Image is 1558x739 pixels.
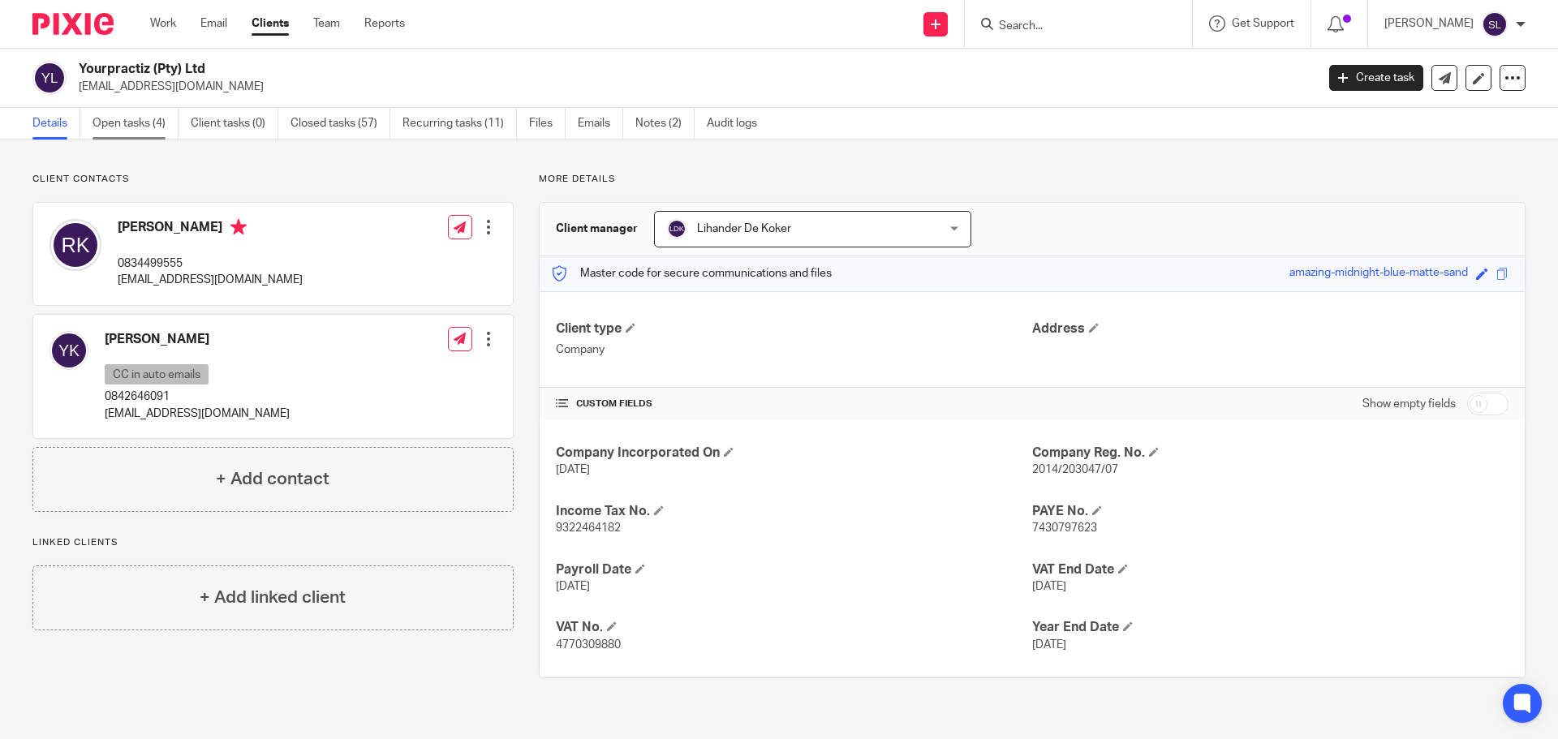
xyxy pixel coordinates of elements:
a: Emails [578,108,623,140]
span: Get Support [1232,18,1294,29]
input: Search [997,19,1143,34]
span: 2014/203047/07 [1032,464,1118,475]
a: Work [150,15,176,32]
h4: Income Tax No. [556,503,1032,520]
p: Client contacts [32,173,514,186]
span: 7430797623 [1032,522,1097,534]
a: Open tasks (4) [93,108,179,140]
span: 9322464182 [556,522,621,534]
p: [EMAIL_ADDRESS][DOMAIN_NAME] [118,272,303,288]
p: Linked clients [32,536,514,549]
a: Audit logs [707,108,769,140]
h4: + Add linked client [200,585,346,610]
p: [EMAIL_ADDRESS][DOMAIN_NAME] [79,79,1305,95]
a: Details [32,108,80,140]
h2: Yourpractiz (Pty) Ltd [79,61,1060,78]
span: [DATE] [1032,639,1066,651]
img: svg%3E [32,61,67,95]
a: Closed tasks (57) [291,108,390,140]
a: Create task [1329,65,1423,91]
div: amazing-midnight-blue-matte-sand [1289,264,1468,283]
h4: Payroll Date [556,561,1032,578]
img: Pixie [32,13,114,35]
h4: VAT No. [556,619,1032,636]
img: svg%3E [667,219,686,238]
p: Master code for secure communications and files [552,265,832,281]
span: [DATE] [556,581,590,592]
a: Team [313,15,340,32]
a: Client tasks (0) [191,108,278,140]
p: CC in auto emails [105,364,209,385]
i: Primary [230,219,247,235]
p: [PERSON_NAME] [1384,15,1474,32]
a: Recurring tasks (11) [402,108,517,140]
h4: Company Reg. No. [1032,445,1509,462]
h4: VAT End Date [1032,561,1509,578]
h4: Company Incorporated On [556,445,1032,462]
h4: + Add contact [216,466,329,492]
p: More details [539,173,1526,186]
h4: PAYE No. [1032,503,1509,520]
h4: Client type [556,320,1032,337]
p: [EMAIL_ADDRESS][DOMAIN_NAME] [105,406,290,422]
p: 0834499555 [118,256,303,272]
h4: [PERSON_NAME] [105,331,290,348]
span: [DATE] [556,464,590,475]
img: svg%3E [49,219,101,271]
a: Files [529,108,566,140]
h3: Client manager [556,221,638,237]
p: 0842646091 [105,389,290,405]
span: Lihander De Koker [697,223,791,234]
img: svg%3E [49,331,88,370]
h4: CUSTOM FIELDS [556,397,1032,410]
a: Reports [364,15,405,32]
label: Show empty fields [1362,396,1456,412]
p: Company [556,342,1032,358]
h4: [PERSON_NAME] [118,219,303,239]
a: Email [200,15,227,32]
a: Clients [252,15,289,32]
h4: Year End Date [1032,619,1509,636]
a: Notes (2) [635,108,695,140]
img: svg%3E [1482,11,1508,37]
span: 4770309880 [556,639,621,651]
span: [DATE] [1032,581,1066,592]
h4: Address [1032,320,1509,337]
